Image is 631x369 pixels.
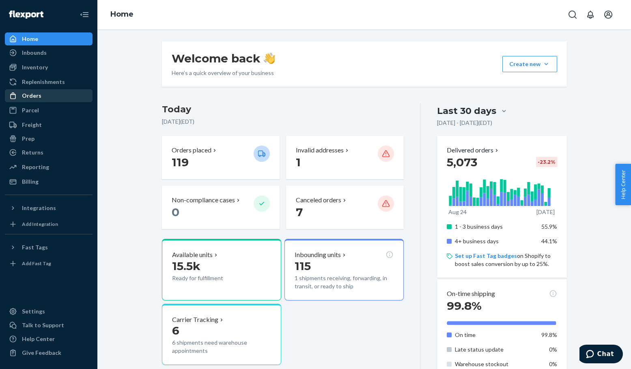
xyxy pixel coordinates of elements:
p: On time [455,331,535,339]
a: Add Integration [5,218,93,231]
div: -23.2 % [536,157,557,167]
button: Open Search Box [564,6,581,23]
button: Non-compliance cases 0 [162,186,280,229]
p: Aug 24 [448,208,467,216]
p: [DATE] [536,208,555,216]
span: 115 [295,259,311,273]
div: Orders [22,92,41,100]
span: 99.8% [447,299,482,313]
ol: breadcrumbs [104,3,140,26]
p: Canceled orders [296,195,341,205]
div: Returns [22,148,43,157]
button: Create new [502,56,557,72]
button: Inbounding units1151 shipments receiving, forwarding, in transit, or ready to ship [284,239,404,300]
p: Carrier Tracking [172,315,218,324]
a: Replenishments [5,75,93,88]
div: Parcel [22,106,39,114]
p: 1 shipments receiving, forwarding, in transit, or ready to ship [295,274,394,290]
a: Billing [5,175,93,188]
button: Help Center [615,164,631,205]
div: Inventory [22,63,48,71]
a: Home [5,32,93,45]
span: 7 [296,205,303,219]
p: Late status update [455,345,535,354]
p: [DATE] - [DATE] ( EDT ) [437,119,492,127]
p: Orders placed [172,146,211,155]
p: [DATE] ( EDT ) [162,118,404,126]
p: Invalid addresses [296,146,344,155]
span: 6 [172,324,179,337]
div: Fast Tags [22,243,48,251]
button: Talk to Support [5,319,93,332]
p: 6 shipments need warehouse appointments [172,339,271,355]
p: on Shopify to boost sales conversion by up to 25%. [455,252,557,268]
h1: Welcome back [172,51,275,66]
div: Billing [22,178,39,186]
div: Add Integration [22,221,58,227]
span: 44.1% [541,238,557,245]
div: Settings [22,307,45,315]
button: Open account menu [600,6,616,23]
div: Give Feedback [22,349,61,357]
p: Available units [172,250,213,260]
p: Ready for fulfillment [172,274,247,282]
a: Returns [5,146,93,159]
a: Prep [5,132,93,145]
a: Parcel [5,104,93,117]
span: 0% [549,346,557,353]
p: Inbounding units [295,250,341,260]
img: hand-wave emoji [264,53,275,64]
div: Inbounds [22,49,47,57]
a: Home [110,10,134,19]
img: Flexport logo [9,11,43,19]
button: Open notifications [582,6,599,23]
div: Talk to Support [22,321,64,329]
div: Freight [22,121,42,129]
span: 99.8% [541,331,557,338]
a: Inbounds [5,46,93,59]
a: Reporting [5,161,93,174]
p: On-time shipping [447,289,495,298]
div: Prep [22,135,34,143]
p: Warehouse stockout [455,360,535,368]
p: Non-compliance cases [172,195,235,205]
div: Integrations [22,204,56,212]
button: Available units15.5kReady for fulfillment [162,239,281,300]
span: 15.5k [172,259,200,273]
button: Delivered orders [447,146,500,155]
span: 55.9% [541,223,557,230]
div: Home [22,35,38,43]
p: 4+ business days [455,237,535,245]
a: Set up Fast Tag badges [455,252,517,259]
div: Reporting [22,163,49,171]
span: 0% [549,360,557,367]
div: Replenishments [22,78,65,86]
button: Give Feedback [5,346,93,359]
span: 119 [172,155,189,169]
button: Invalid addresses 1 [286,136,404,179]
button: Fast Tags [5,241,93,254]
a: Inventory [5,61,93,74]
iframe: Opens a widget where you can chat to one of our agents [579,345,623,365]
button: Close Navigation [76,6,93,23]
div: Add Fast Tag [22,260,51,267]
p: 1 - 3 business days [455,223,535,231]
button: Carrier Tracking66 shipments need warehouse appointments [162,304,281,365]
button: Orders placed 119 [162,136,280,179]
span: 1 [296,155,301,169]
a: Add Fast Tag [5,257,93,270]
div: Help Center [22,335,55,343]
div: Last 30 days [437,105,496,117]
h3: Today [162,103,404,116]
a: Help Center [5,333,93,345]
span: 0 [172,205,179,219]
span: 5,073 [447,155,477,169]
a: Settings [5,305,93,318]
a: Orders [5,89,93,102]
a: Freight [5,118,93,131]
button: Integrations [5,202,93,215]
p: Here’s a quick overview of your business [172,69,275,77]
